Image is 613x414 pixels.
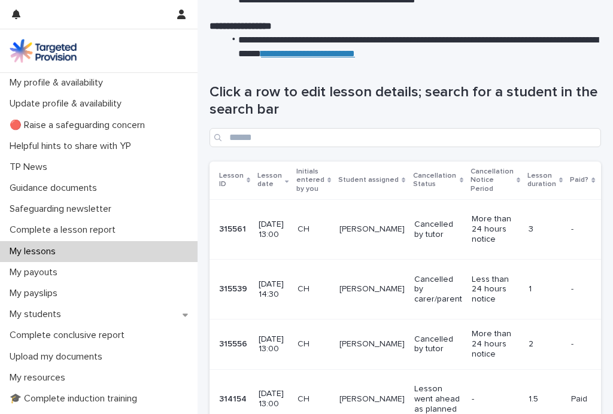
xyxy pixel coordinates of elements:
[10,39,77,63] img: M5nRWzHhSzIhMunXDL62
[529,284,562,294] p: 1
[339,224,405,235] p: [PERSON_NAME]
[298,394,330,404] p: CH
[5,330,134,341] p: Complete conclusive report
[529,224,562,235] p: 3
[471,165,514,196] p: Cancellation Notice Period
[5,224,125,236] p: Complete a lesson report
[5,141,141,152] p: Helpful hints to share with YP
[5,182,107,194] p: Guidance documents
[570,173,588,187] p: Paid?
[413,169,457,191] p: Cancellation Status
[219,392,249,404] p: 314154
[298,224,330,235] p: CH
[5,77,113,89] p: My profile & availability
[296,165,324,196] p: Initials entered by you
[259,220,287,240] p: [DATE] 13:00
[571,392,590,404] p: Paid
[5,120,154,131] p: 🔴 Raise a safeguarding concern
[259,334,287,355] p: [DATE] 13:00
[5,203,121,215] p: Safeguarding newsletter
[5,98,131,109] p: Update profile & availability
[472,394,519,404] p: -
[298,339,330,349] p: CH
[414,275,462,305] p: Cancelled by carer/parent
[5,267,67,278] p: My payouts
[219,282,250,294] p: 315539
[571,337,576,349] p: -
[210,84,601,118] h1: Click a row to edit lesson details; search for a student in the search bar
[5,162,57,173] p: TP News
[5,309,71,320] p: My students
[571,282,576,294] p: -
[298,284,330,294] p: CH
[414,220,462,240] p: Cancelled by tutor
[5,393,147,404] p: 🎓 Complete induction training
[529,339,562,349] p: 2
[339,394,405,404] p: [PERSON_NAME]
[219,337,250,349] p: 315556
[414,334,462,355] p: Cancelled by tutor
[5,351,112,363] p: Upload my documents
[5,246,65,257] p: My lessons
[414,384,462,414] p: Lesson went ahead as planned
[472,329,519,359] p: More than 24 hours notice
[257,169,282,191] p: Lesson date
[472,275,519,305] p: Less than 24 hours notice
[529,394,562,404] p: 1.5
[210,128,601,147] input: Search
[527,169,556,191] p: Lesson duration
[338,173,399,187] p: Student assigned
[219,222,248,235] p: 315561
[5,288,67,299] p: My payslips
[339,284,405,294] p: [PERSON_NAME]
[219,169,244,191] p: Lesson ID
[472,214,519,244] p: More than 24 hours notice
[259,389,287,409] p: [DATE] 13:00
[339,339,405,349] p: [PERSON_NAME]
[259,279,287,300] p: [DATE] 14:30
[5,372,75,383] p: My resources
[571,222,576,235] p: -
